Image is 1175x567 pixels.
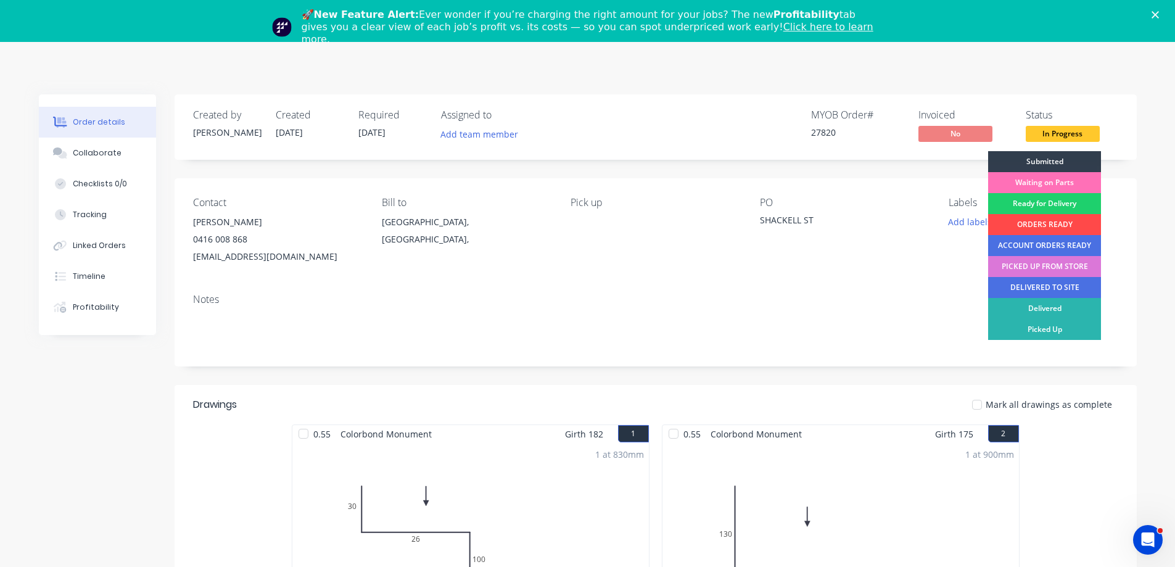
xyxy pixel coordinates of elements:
[73,117,125,128] div: Order details
[988,193,1101,214] div: Ready for Delivery
[965,448,1014,461] div: 1 at 900mm
[1152,11,1164,19] div: Close
[73,240,126,251] div: Linked Orders
[988,151,1101,172] div: Submitted
[73,209,107,220] div: Tracking
[1026,126,1100,141] span: In Progress
[988,425,1019,442] button: 2
[441,109,564,121] div: Assigned to
[595,448,644,461] div: 1 at 830mm
[193,126,261,139] div: [PERSON_NAME]
[988,319,1101,340] div: Picked Up
[811,126,904,139] div: 27820
[1026,109,1118,121] div: Status
[39,292,156,323] button: Profitability
[988,298,1101,319] div: Delivered
[193,294,1118,305] div: Notes
[382,213,551,248] div: [GEOGRAPHIC_DATA], [GEOGRAPHIC_DATA],
[382,197,551,209] div: Bill to
[773,9,839,20] b: Profitability
[678,425,706,443] span: 0.55
[760,197,929,209] div: PO
[302,21,873,45] a: Click here to learn more.
[935,425,973,443] span: Girth 175
[441,126,525,143] button: Add team member
[918,126,992,141] span: No
[942,213,999,230] button: Add labels
[811,109,904,121] div: MYOB Order #
[1133,525,1163,555] iframe: Intercom live chat
[336,425,437,443] span: Colorbond Monument
[358,109,426,121] div: Required
[39,107,156,138] button: Order details
[276,126,303,138] span: [DATE]
[571,197,740,209] div: Pick up
[988,235,1101,256] div: ACCOUNT ORDERS READY
[193,197,362,209] div: Contact
[706,425,807,443] span: Colorbond Monument
[308,425,336,443] span: 0.55
[73,271,105,282] div: Timeline
[193,213,362,231] div: [PERSON_NAME]
[73,178,127,189] div: Checklists 0/0
[434,126,524,143] button: Add team member
[618,425,649,442] button: 1
[39,138,156,168] button: Collaborate
[314,9,419,20] b: New Feature Alert:
[73,147,122,159] div: Collaborate
[988,172,1101,193] div: Waiting on Parts
[39,168,156,199] button: Checklists 0/0
[193,213,362,265] div: [PERSON_NAME]0416 008 868[EMAIL_ADDRESS][DOMAIN_NAME]
[918,109,1011,121] div: Invoiced
[1026,126,1100,144] button: In Progress
[272,17,292,37] img: Profile image for Team
[193,397,237,412] div: Drawings
[39,199,156,230] button: Tracking
[949,197,1118,209] div: Labels
[988,214,1101,235] div: ORDERS READY
[988,277,1101,298] div: DELIVERED TO SITE
[358,126,385,138] span: [DATE]
[565,425,603,443] span: Girth 182
[39,230,156,261] button: Linked Orders
[73,302,119,313] div: Profitability
[193,231,362,248] div: 0416 008 868
[382,213,551,253] div: [GEOGRAPHIC_DATA], [GEOGRAPHIC_DATA],
[988,256,1101,277] div: PICKED UP FROM STORE
[760,213,914,231] div: SHACKELL ST
[193,109,261,121] div: Created by
[193,248,362,265] div: [EMAIL_ADDRESS][DOMAIN_NAME]
[276,109,344,121] div: Created
[302,9,884,46] div: 🚀 Ever wonder if you’re charging the right amount for your jobs? The new tab gives you a clear vi...
[39,261,156,292] button: Timeline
